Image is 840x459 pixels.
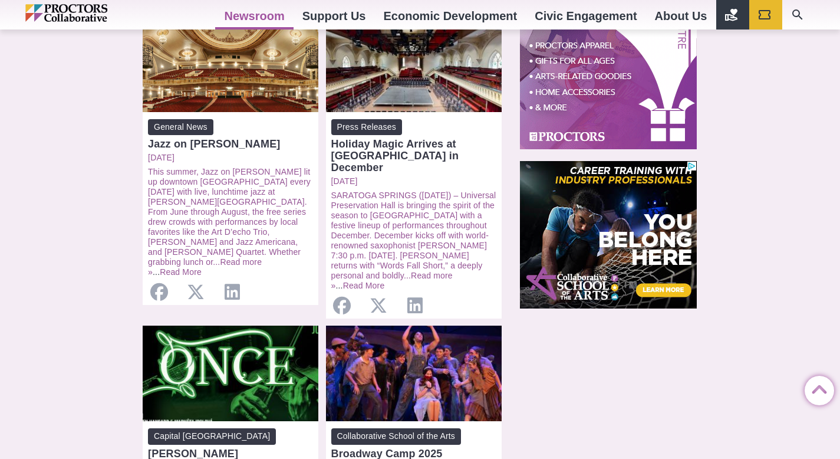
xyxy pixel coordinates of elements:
[25,4,158,22] img: Proctors logo
[148,167,313,277] p: ...
[331,191,496,291] p: ...
[331,191,496,280] a: SARATOGA SPRINGS ([DATE]) – Universal Preservation Hall is bringing the spirit of the season to [...
[520,2,697,149] iframe: Advertisement
[331,428,461,444] span: Collaborative School of the Arts
[148,138,313,150] div: Jazz on [PERSON_NAME]
[805,376,828,400] a: Back to Top
[148,119,313,150] a: General News Jazz on [PERSON_NAME]
[520,161,697,309] iframe: Advertisement
[331,176,496,186] a: [DATE]
[148,119,213,135] span: General News
[148,153,313,163] a: [DATE]
[343,281,385,290] a: Read More
[148,428,276,444] span: Capital [GEOGRAPHIC_DATA]
[148,257,262,277] a: Read more »
[331,271,453,290] a: Read more »
[160,267,202,277] a: Read More
[331,119,496,173] a: Press Releases Holiday Magic Arrives at [GEOGRAPHIC_DATA] in December
[331,119,402,135] span: Press Releases
[331,138,496,173] div: Holiday Magic Arrives at [GEOGRAPHIC_DATA] in December
[148,167,311,267] a: This summer, Jazz on [PERSON_NAME] lit up downtown [GEOGRAPHIC_DATA] every [DATE] with live, lunc...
